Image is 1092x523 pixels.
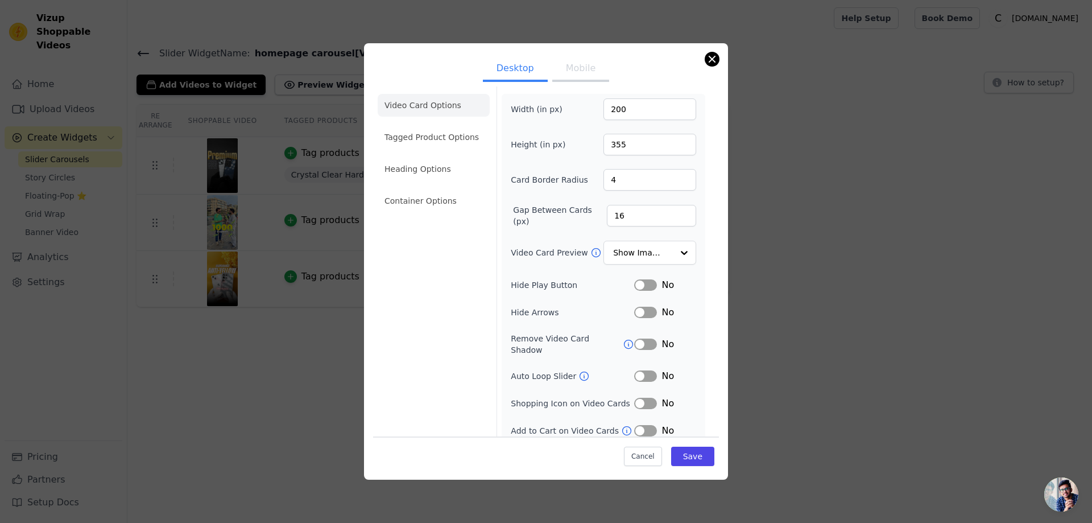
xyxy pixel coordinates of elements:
[378,126,490,149] li: Tagged Product Options
[378,190,490,212] li: Container Options
[661,278,674,292] span: No
[483,57,548,82] button: Desktop
[671,447,714,466] button: Save
[661,424,674,438] span: No
[378,158,490,180] li: Heading Options
[661,306,674,319] span: No
[1044,477,1078,512] div: Open chat
[511,398,634,409] label: Shopping Icon on Video Cards
[511,307,634,318] label: Hide Arrows
[511,139,573,150] label: Height (in px)
[661,369,674,383] span: No
[511,247,590,258] label: Video Card Preview
[661,397,674,410] span: No
[511,333,623,356] label: Remove Video Card Shadow
[511,104,573,115] label: Width (in px)
[661,337,674,351] span: No
[378,94,490,117] li: Video Card Options
[511,279,634,291] label: Hide Play Button
[511,370,578,382] label: Auto Loop Slider
[624,447,662,466] button: Cancel
[705,52,719,66] button: Close modal
[552,57,609,82] button: Mobile
[513,204,607,227] label: Gap Between Cards (px)
[511,425,621,436] label: Add to Cart on Video Cards
[511,174,588,186] label: Card Border Radius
